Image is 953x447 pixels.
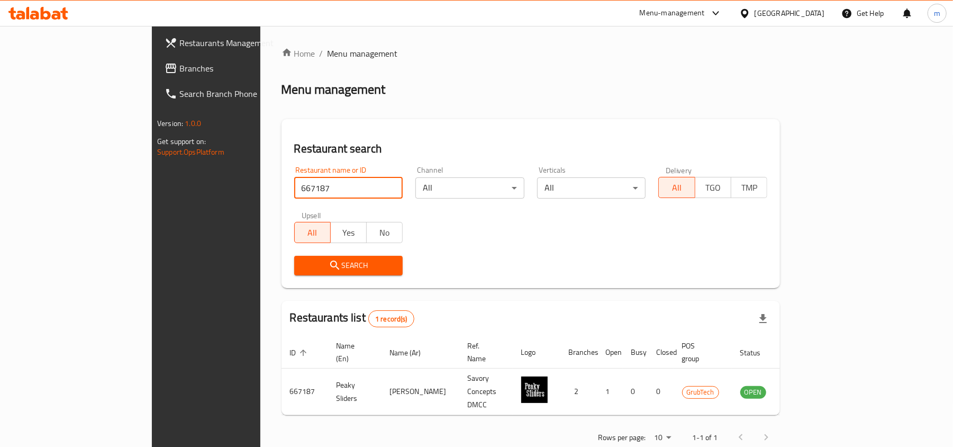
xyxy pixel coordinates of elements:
[560,369,597,415] td: 2
[666,166,692,174] label: Delivery
[294,222,331,243] button: All
[179,62,303,75] span: Branches
[290,310,414,327] h2: Restaurants list
[682,339,719,365] span: POS group
[328,369,382,415] td: Peaky Sliders
[700,180,727,195] span: TGO
[185,117,201,130] span: 1.0.0
[623,336,648,369] th: Busy
[695,177,731,198] button: TGO
[623,369,648,415] td: 0
[335,225,362,240] span: Yes
[640,7,705,20] div: Menu-management
[934,7,940,19] span: m
[537,177,646,199] div: All
[156,56,311,81] a: Branches
[303,259,395,272] span: Search
[415,177,524,199] div: All
[513,336,560,369] th: Logo
[302,211,321,219] label: Upsell
[337,339,369,365] span: Name (En)
[294,256,403,275] button: Search
[740,346,775,359] span: Status
[179,87,303,100] span: Search Branch Phone
[521,377,548,403] img: Peaky Sliders
[731,177,767,198] button: TMP
[382,369,459,415] td: [PERSON_NAME]
[597,336,623,369] th: Open
[330,222,367,243] button: Yes
[369,314,414,324] span: 1 record(s)
[560,336,597,369] th: Branches
[282,81,386,98] h2: Menu management
[663,180,691,195] span: All
[650,430,675,446] div: Rows per page:
[366,222,403,243] button: No
[692,431,718,444] p: 1-1 of 1
[328,47,398,60] span: Menu management
[371,225,398,240] span: No
[648,336,674,369] th: Closed
[683,386,719,398] span: GrubTech
[294,177,403,199] input: Search for restaurant name or ID..
[750,306,776,332] div: Export file
[459,369,513,415] td: Savory Concepts DMCC
[299,225,326,240] span: All
[598,431,646,444] p: Rows per page:
[179,37,303,49] span: Restaurants Management
[648,369,674,415] td: 0
[294,141,767,157] h2: Restaurant search
[157,117,183,130] span: Version:
[468,339,500,365] span: Ref. Name
[157,145,224,159] a: Support.OpsPlatform
[658,177,695,198] button: All
[740,386,766,398] span: OPEN
[740,386,766,399] div: OPEN
[597,369,623,415] td: 1
[282,47,780,60] nav: breadcrumb
[368,310,414,327] div: Total records count
[157,135,206,148] span: Get support on:
[290,346,310,359] span: ID
[390,346,435,359] span: Name (Ar)
[156,30,311,56] a: Restaurants Management
[282,336,824,415] table: enhanced table
[755,7,824,19] div: [GEOGRAPHIC_DATA]
[156,81,311,106] a: Search Branch Phone
[320,47,323,60] li: /
[736,180,763,195] span: TMP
